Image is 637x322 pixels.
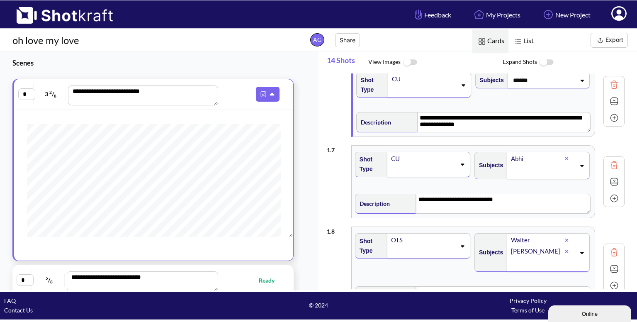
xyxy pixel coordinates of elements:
img: Trash Icon [608,246,620,259]
span: Shot Type [357,73,384,97]
span: View Images [368,54,503,71]
a: My Projects [466,4,527,26]
span: 3 / [36,88,66,101]
span: Subjects [475,159,503,172]
span: Subjects [475,246,503,259]
img: Export Icon [595,35,605,46]
div: OTS [390,234,456,246]
h3: Scenes [12,58,298,68]
span: Description [355,197,390,210]
span: / [34,273,65,287]
span: Subjects [476,73,504,87]
span: 8 [54,94,56,99]
span: Description [357,115,391,129]
img: Add Icon [608,192,620,205]
span: Shot Type [355,153,383,176]
button: Export [591,33,628,48]
div: Waiter [510,234,565,246]
img: Add Icon [608,112,620,124]
iframe: chat widget [548,304,633,322]
span: 8 [50,279,53,284]
span: 2 [49,90,52,95]
img: ToggleOff Icon [537,54,556,71]
img: ToggleOff Icon [401,54,419,71]
img: Add Icon [541,7,555,22]
img: Pdf Icon [258,89,269,100]
span: Ready [259,276,283,285]
div: 1 . 8 [327,222,347,236]
div: CU [390,153,456,164]
img: Trash Icon [608,78,620,91]
div: [PERSON_NAME] [510,246,565,257]
a: Contact Us [4,307,33,314]
div: CU [391,73,456,85]
div: 1 . 7 [327,141,347,155]
div: Terms of Use [423,305,633,315]
img: List Icon [513,36,523,47]
span: 14 Shots [327,51,368,73]
span: Expand Shots [503,54,637,71]
img: Add Icon [608,279,620,292]
img: Card Icon [477,36,487,47]
span: List [508,29,538,53]
div: Privacy Policy [423,296,633,305]
div: Abhi [510,153,565,164]
span: Feedback [413,10,451,20]
span: 5 [46,276,48,281]
img: Expand Icon [608,176,620,188]
img: Expand Icon [608,95,620,107]
img: Hand Icon [413,7,424,22]
img: Home Icon [472,7,486,22]
a: New Project [535,4,597,26]
span: Shot Type [355,234,383,258]
span: © 2024 [214,300,423,310]
a: FAQ [4,297,16,304]
img: Trash Icon [608,159,620,171]
span: Cards [472,29,508,53]
button: Share [335,33,360,47]
img: Expand Icon [608,263,620,275]
span: AG [310,33,324,46]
